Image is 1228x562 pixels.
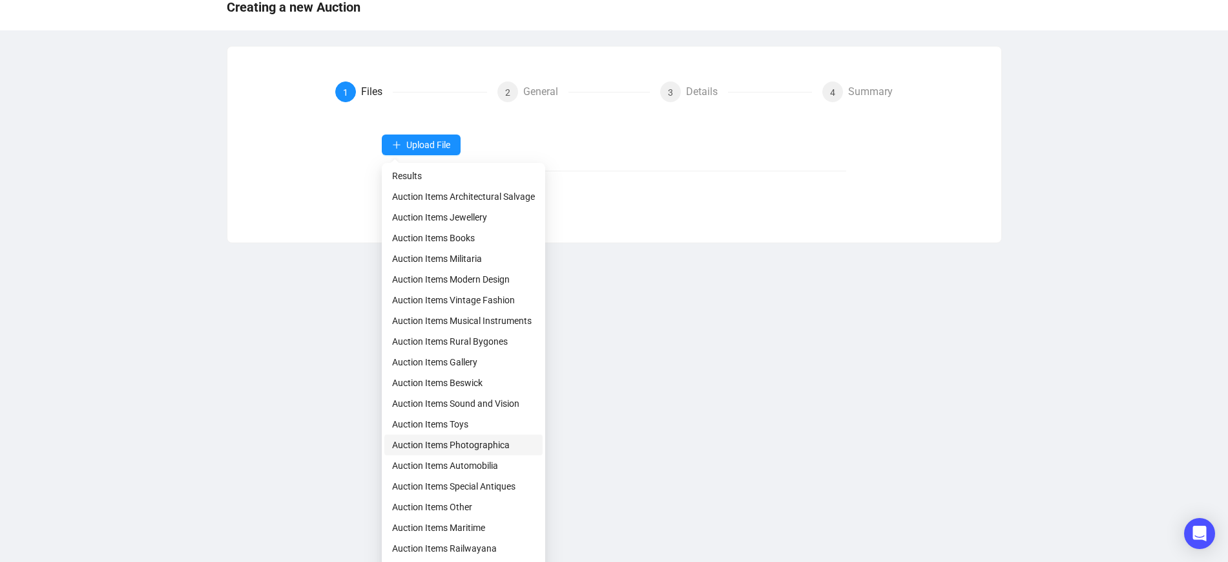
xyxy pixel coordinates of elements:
[392,189,535,204] span: Auction Items Architectural Salvage
[382,135,461,155] button: Upload File
[848,81,893,102] div: Summary
[392,252,535,266] span: Auction Items Militaria
[392,355,535,369] span: Auction Items Gallery
[686,81,728,102] div: Details
[335,81,487,102] div: 1Files
[392,210,535,224] span: Auction Items Jewellery
[392,314,535,328] span: Auction Items Musical Instruments
[392,459,535,473] span: Auction Items Automobilia
[361,81,393,102] div: Files
[392,169,535,183] span: Results
[830,87,835,98] span: 4
[392,417,535,431] span: Auction Items Toys
[392,140,401,149] span: plus
[392,396,535,411] span: Auction Items Sound and Vision
[343,87,348,98] span: 1
[406,140,450,150] span: Upload File
[392,521,535,535] span: Auction Items Maritime
[497,81,649,102] div: 2General
[668,87,673,98] span: 3
[392,272,535,286] span: Auction Items Modern Design
[392,334,535,349] span: Auction Items Rural Bygones
[392,293,535,307] span: Auction Items Vintage Fashion
[1184,518,1215,549] div: Open Intercom Messenger
[392,376,535,390] span: Auction Items Beswick
[505,87,510,98] span: 2
[392,500,535,514] span: Auction Items Other
[392,438,535,452] span: Auction Items Photographica
[392,541,535,556] span: Auction Items Railwayana
[392,231,535,245] span: Auction Items Books
[660,81,812,102] div: 3Details
[523,81,568,102] div: General
[392,479,535,493] span: Auction Items Special Antiques
[822,81,893,102] div: 4Summary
